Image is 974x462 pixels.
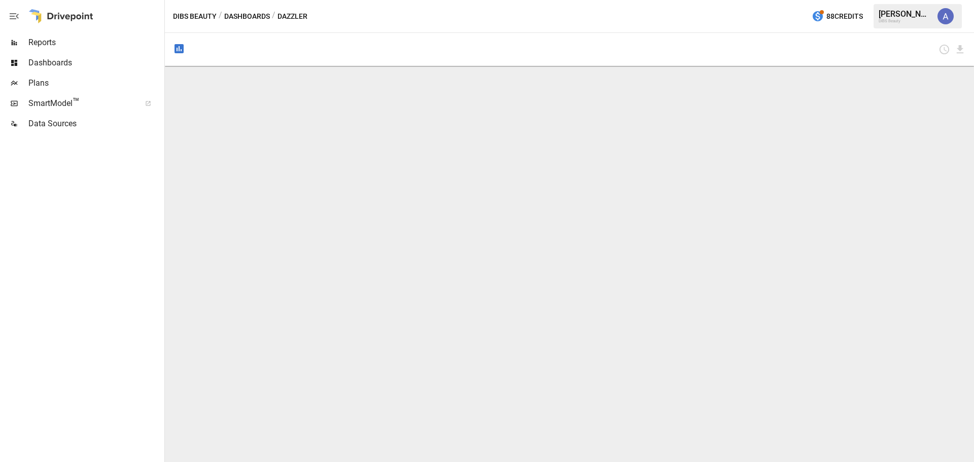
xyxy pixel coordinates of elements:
[28,37,162,49] span: Reports
[173,10,217,23] button: DIBS Beauty
[28,97,134,110] span: SmartModel
[28,118,162,130] span: Data Sources
[73,96,80,109] span: ™
[937,8,954,24] img: Alex Knight
[224,10,270,23] button: Dashboards
[272,10,275,23] div: /
[879,9,931,19] div: [PERSON_NAME]
[808,7,867,26] button: 88Credits
[219,10,222,23] div: /
[879,19,931,23] div: DIBS Beauty
[826,10,863,23] span: 88 Credits
[28,77,162,89] span: Plans
[931,2,960,30] button: Alex Knight
[28,57,162,69] span: Dashboards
